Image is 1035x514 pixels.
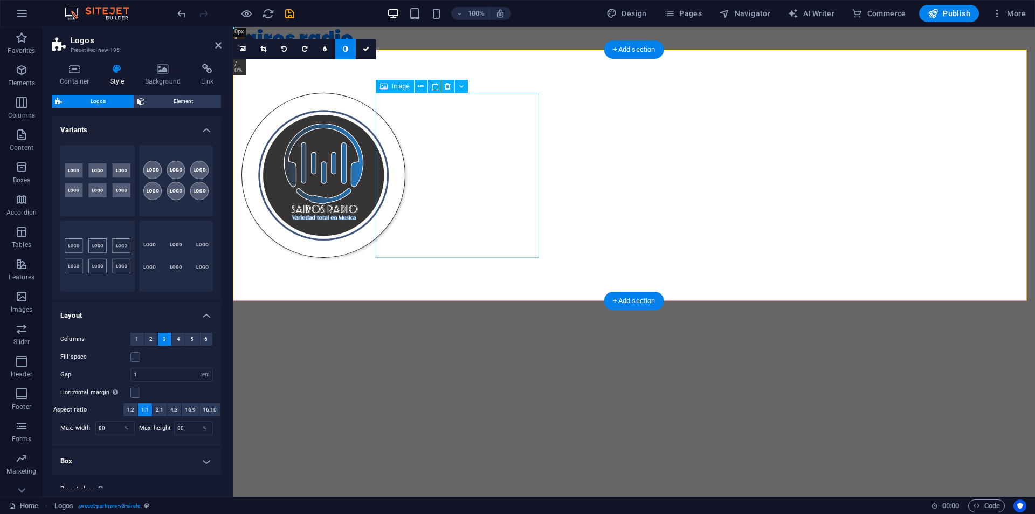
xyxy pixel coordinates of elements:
[356,39,376,59] a: Confirm ( Ctrl ⏎ )
[12,435,31,443] p: Forms
[942,499,959,512] span: 00 00
[204,333,208,346] span: 6
[65,95,130,108] span: Logos
[274,39,294,59] a: Rotate left 90°
[852,8,906,19] span: Commerce
[52,117,222,136] h4: Variants
[992,8,1026,19] span: More
[153,403,167,416] button: 2:1
[467,7,485,20] h6: 100%
[172,333,185,346] button: 4
[13,176,31,184] p: Boxes
[261,7,274,20] button: reload
[175,7,188,20] button: undo
[919,5,979,22] button: Publish
[60,372,130,378] label: Gap
[130,333,144,346] button: 1
[13,338,30,346] p: Slider
[451,7,489,20] button: 100%
[127,403,134,416] span: 1:2
[144,503,149,509] i: This element is a customizable preset
[6,208,37,217] p: Accordion
[60,333,130,346] label: Columns
[123,403,137,416] button: 1:2
[137,64,194,86] h4: Background
[193,64,222,86] h4: Link
[71,36,222,45] h2: Logos
[8,111,35,120] p: Columns
[253,39,274,59] a: Crop mode
[12,402,31,411] p: Footer
[138,403,152,416] button: 1:1
[11,370,32,379] p: Header
[12,241,31,249] p: Tables
[141,403,149,416] span: 1:1
[167,403,181,416] button: 4:3
[71,45,200,55] h3: Preset #ed-new-195
[163,333,166,346] span: 3
[60,386,130,399] label: Horizontal margin
[847,5,910,22] button: Commerce
[135,333,139,346] span: 1
[53,403,123,416] label: Aspect ratio
[719,8,770,19] span: Navigator
[176,8,188,20] i: Undo: Change image (Ctrl+Z)
[602,5,651,22] button: Design
[262,8,274,20] i: Reload page
[968,499,1005,512] button: Code
[788,8,834,19] span: AI Writer
[8,46,35,55] p: Favorites
[315,39,335,59] a: Blur
[604,40,664,59] div: + Add section
[606,8,647,19] span: Design
[139,425,174,431] label: Max. height
[54,499,73,512] span: Click to select. Double-click to edit
[60,351,130,364] label: Fill space
[149,333,153,346] span: 2
[284,8,296,20] i: Save (Ctrl+S)
[392,83,410,90] span: Image
[10,143,33,152] p: Content
[931,499,960,512] h6: Session time
[182,403,199,416] button: 16:9
[715,5,775,22] button: Navigator
[950,502,951,510] span: :
[52,95,134,108] button: Logos
[1013,499,1026,512] button: Usercentrics
[134,95,221,108] button: Element
[170,403,178,416] span: 4:3
[988,5,1030,22] button: More
[203,403,217,416] span: 16:10
[973,499,1000,512] span: Code
[148,95,218,108] span: Element
[664,8,702,19] span: Pages
[11,305,33,314] p: Images
[197,422,212,435] div: %
[6,467,36,476] p: Marketing
[158,333,171,346] button: 3
[928,8,970,19] span: Publish
[604,292,664,310] div: + Add section
[335,39,356,59] a: Greyscale
[156,403,163,416] span: 2:1
[185,333,199,346] button: 5
[190,333,194,346] span: 5
[8,79,36,87] p: Elements
[660,5,706,22] button: Pages
[60,483,213,496] label: Preset class
[78,499,140,512] span: . preset-partners-v3-circle
[102,64,137,86] h4: Style
[52,64,102,86] h4: Container
[9,499,38,512] a: Click to cancel selection. Double-click to open Pages
[54,499,150,512] nav: breadcrumb
[60,425,95,431] label: Max. width
[199,333,213,346] button: 6
[62,7,143,20] img: Editor Logo
[294,39,315,59] a: Rotate right 90°
[233,39,253,59] a: Select files from the file manager, stock photos, or upload file(s)
[495,9,505,18] i: On resize automatically adjust zoom level to fit chosen device.
[177,333,180,346] span: 4
[185,403,196,416] span: 16:9
[783,5,839,22] button: AI Writer
[144,333,158,346] button: 2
